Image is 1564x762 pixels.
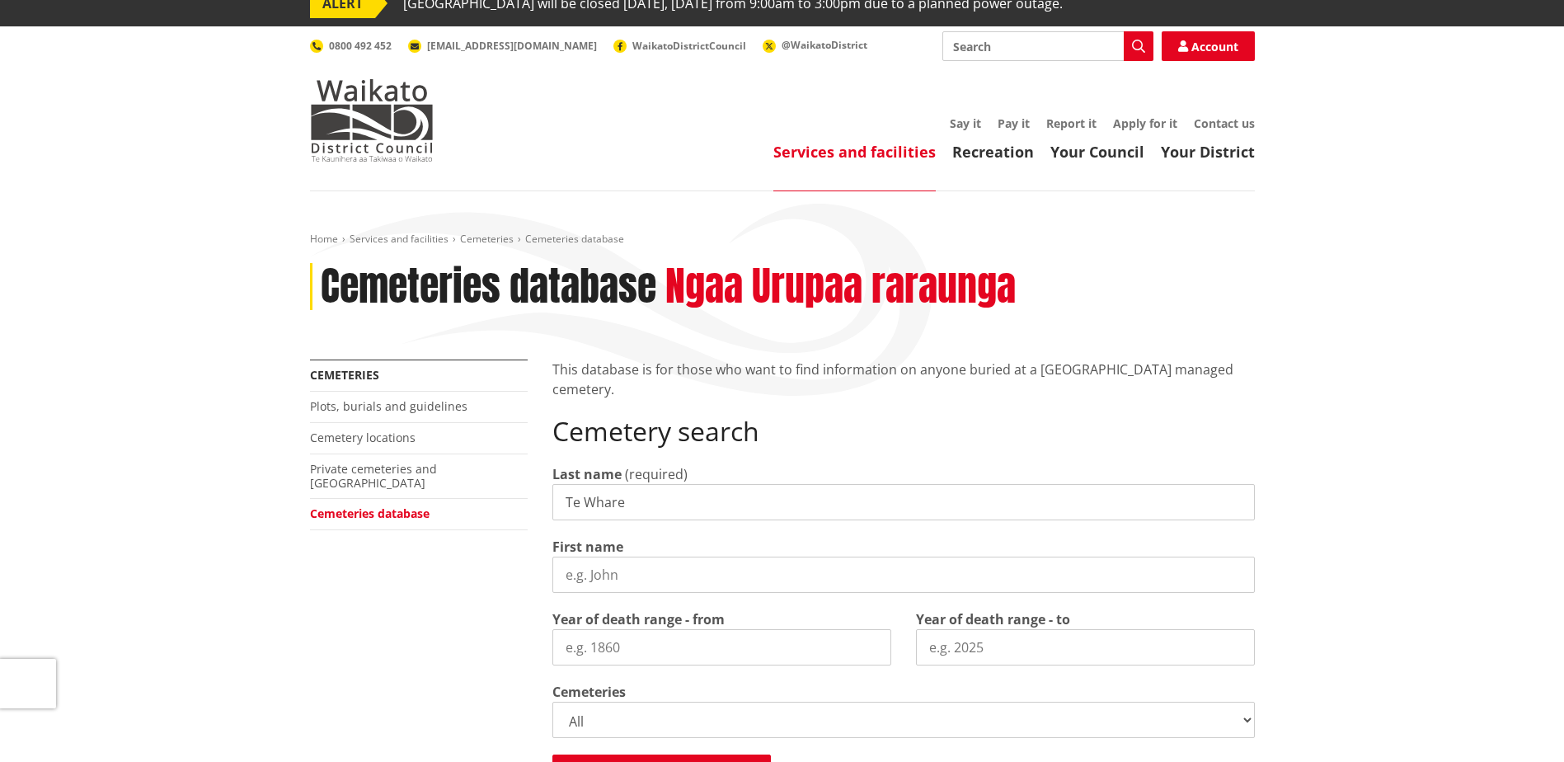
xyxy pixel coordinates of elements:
[665,263,1016,311] h2: Ngaa Urupaa raraunga
[942,31,1153,61] input: Search input
[310,506,430,521] a: Cemeteries database
[310,367,379,383] a: Cemeteries
[625,465,688,483] span: (required)
[1050,142,1144,162] a: Your Council
[321,263,656,311] h1: Cemeteries database
[552,557,1255,593] input: e.g. John
[552,360,1255,399] p: This database is for those who want to find information on anyone buried at a [GEOGRAPHIC_DATA] m...
[329,39,392,53] span: 0800 492 452
[310,398,467,414] a: Plots, burials and guidelines
[950,115,981,131] a: Say it
[552,682,626,702] label: Cemeteries
[998,115,1030,131] a: Pay it
[1488,693,1548,752] iframe: Messenger Launcher
[1161,142,1255,162] a: Your District
[916,629,1255,666] input: e.g. 2025
[427,39,597,53] span: [EMAIL_ADDRESS][DOMAIN_NAME]
[552,464,622,484] label: Last name
[782,38,867,52] span: @WaikatoDistrict
[552,629,891,666] input: e.g. 1860
[310,233,1255,247] nav: breadcrumb
[552,416,1255,447] h2: Cemetery search
[916,609,1070,629] label: Year of death range - to
[552,609,725,629] label: Year of death range - from
[1194,115,1255,131] a: Contact us
[310,461,437,491] a: Private cemeteries and [GEOGRAPHIC_DATA]
[632,39,746,53] span: WaikatoDistrictCouncil
[310,79,434,162] img: Waikato District Council - Te Kaunihera aa Takiwaa o Waikato
[1162,31,1255,61] a: Account
[552,484,1255,520] input: e.g. Smith
[460,232,514,246] a: Cemeteries
[310,232,338,246] a: Home
[408,39,597,53] a: [EMAIL_ADDRESS][DOMAIN_NAME]
[773,142,936,162] a: Services and facilities
[1113,115,1177,131] a: Apply for it
[552,537,623,557] label: First name
[613,39,746,53] a: WaikatoDistrictCouncil
[310,430,416,445] a: Cemetery locations
[350,232,449,246] a: Services and facilities
[1046,115,1097,131] a: Report it
[525,232,624,246] span: Cemeteries database
[952,142,1034,162] a: Recreation
[763,38,867,52] a: @WaikatoDistrict
[310,39,392,53] a: 0800 492 452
